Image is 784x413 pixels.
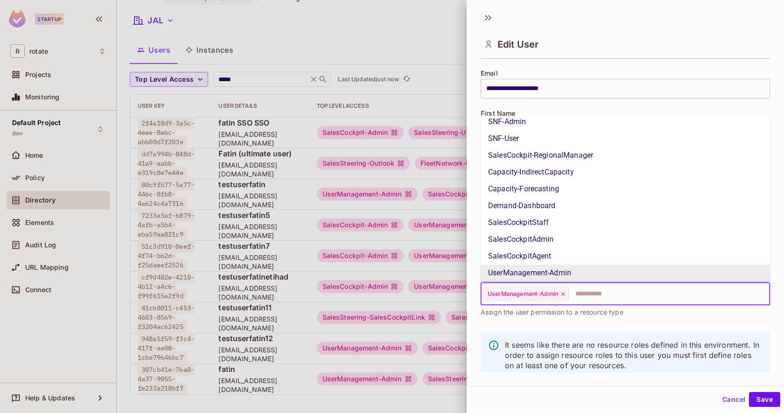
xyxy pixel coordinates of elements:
li: SalesCockpitAgent [481,248,770,265]
li: SalesCockpitStaff [481,214,770,231]
span: Email [481,70,498,77]
li: UserManagement-Admin [481,265,770,281]
li: Capacity-IndirectCapacity [481,164,770,181]
li: SNF-User [481,130,770,147]
button: Cancel [719,392,749,407]
p: It seems like there are no resource roles defined in this environment. In order to assign resourc... [505,340,763,371]
span: UserManagement-Admin [488,290,558,298]
li: Capacity-Forecasting [481,181,770,197]
button: Save [749,392,780,407]
li: UserManagement-RotateAdmin [481,281,770,298]
li: SNF-Admin [481,113,770,130]
li: SalesCockpitAdmin [481,231,770,248]
button: Close [765,293,767,294]
li: Demand-Dashboard [481,197,770,214]
span: Edit User [497,39,539,50]
li: SalesCockpit-RegionalManager [481,147,770,164]
div: UserManagement-Admin [483,287,569,301]
span: First Name [481,110,516,117]
span: Assign the user permission to a resource type [481,307,623,317]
